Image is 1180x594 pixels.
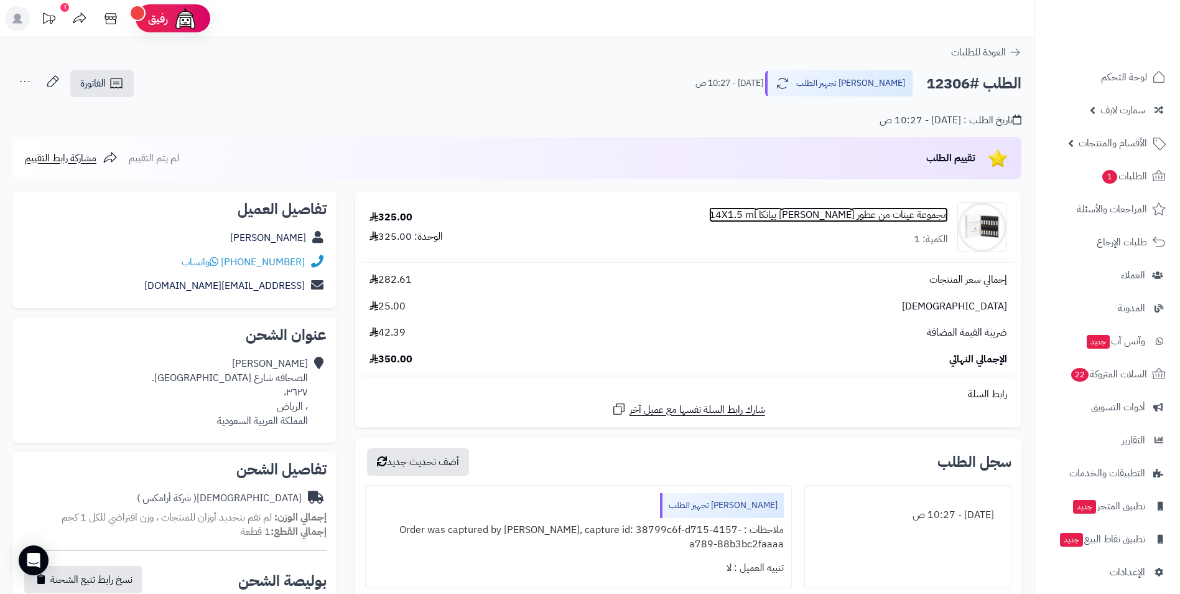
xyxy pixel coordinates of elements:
[1042,161,1173,191] a: الطلبات1
[369,230,443,244] div: الوحدة: 325.00
[1072,497,1145,515] span: تطبيق المتجر
[1069,464,1145,482] span: التطبيقات والخدمات
[148,11,168,26] span: رفيق
[1101,68,1147,86] span: لوحة التحكم
[937,455,1011,469] h3: سجل الطلب
[50,572,132,587] span: نسخ رابط تتبع الشحنة
[1042,524,1173,554] a: تطبيق نقاط البيعجديد
[1122,431,1145,449] span: التقارير
[137,491,302,506] div: [DEMOGRAPHIC_DATA]
[926,71,1021,97] h2: الطلب #12306
[1070,365,1147,383] span: السلات المتروكة
[611,402,765,417] a: شارك رابط السلة نفسها مع عميل آخر
[1079,134,1147,152] span: الأقسام والمنتجات
[1042,491,1173,521] a: تطبيق المتجرجديد
[360,387,1016,402] div: رابط السلة
[152,357,308,428] div: [PERSON_NAME] الصحافه شارع [GEOGRAPHIC_DATA]. ٣٦٢٧، ، الرياض المملكة العربية السعودية
[1042,62,1173,92] a: لوحة التحكم
[1042,260,1173,290] a: العملاء
[709,208,948,222] a: مجموعة عينات من عطور [PERSON_NAME] بيانكا 14X1.5 ml
[373,518,784,557] div: ملاحظات : Order was captured by [PERSON_NAME], capture id: 38799c6f-d715-4157-a789-88b3bc2faaaa
[765,70,913,97] button: [PERSON_NAME] تجهيز الطلب
[914,232,948,247] div: الكمية: 1
[369,299,406,314] span: 25.00
[241,524,327,539] small: 1 قطعة
[80,76,106,91] span: الفاتورة
[182,255,218,270] a: واتساب
[695,77,763,90] small: [DATE] - 10:27 ص
[951,45,1021,60] a: العودة للطلبات
[33,6,64,34] a: تحديثات المنصة
[369,273,412,287] span: 282.61
[926,151,975,166] span: تقييم الطلب
[19,545,49,575] div: Open Intercom Messenger
[274,510,327,525] strong: إجمالي الوزن:
[230,230,306,245] a: [PERSON_NAME]
[880,113,1021,128] div: تاريخ الطلب : [DATE] - 10:27 ص
[1071,367,1090,382] span: 22
[660,493,784,518] div: [PERSON_NAME] تجهيز الطلب
[221,255,305,270] a: [PHONE_NUMBER]
[1042,392,1173,422] a: أدوات التسويق
[1087,335,1110,349] span: جديد
[1097,233,1147,251] span: طلبات الإرجاع
[949,352,1007,367] span: الإجمالي النهائي
[70,70,134,97] a: الفاتورة
[951,45,1006,60] span: العودة للطلبات
[927,326,1007,340] span: ضريبة القيمة المضافة
[1085,332,1145,350] span: وآتس آب
[902,299,1007,314] span: [DEMOGRAPHIC_DATA]
[629,403,765,417] span: شارك رابط السلة نفسها مع عميل آخر
[1091,398,1145,416] span: أدوات التسويق
[1042,458,1173,488] a: التطبيقات والخدمات
[1121,266,1145,284] span: العملاء
[238,573,327,588] h2: بوليصة الشحن
[62,510,272,525] span: لم تقم بتحديد أوزان للمنتجات ، وزن افتراضي للكل 1 كجم
[25,151,96,166] span: مشاركة رابط التقييم
[1042,359,1173,389] a: السلات المتروكة22
[958,202,1006,252] img: 1737480580-c72c4b_cdeab6afd5a342e292ae3aaf96e8502c~mv2-90x90.jpg
[1042,425,1173,455] a: التقارير
[173,6,198,31] img: ai-face.png
[373,556,784,580] div: تنبيه العميل : لا
[1101,167,1147,185] span: الطلبات
[24,566,142,593] button: نسخ رابط تتبع الشحنة
[271,524,327,539] strong: إجمالي القطع:
[1095,10,1168,36] img: logo-2.png
[1060,533,1083,547] span: جديد
[367,448,469,476] button: أضف تحديث جديد
[369,210,412,225] div: 325.00
[1042,326,1173,356] a: وآتس آبجديد
[144,278,305,293] a: [EMAIL_ADDRESS][DOMAIN_NAME]
[1102,169,1118,184] span: 1
[1100,101,1145,119] span: سمارت لايف
[22,462,327,477] h2: تفاصيل الشحن
[129,151,179,166] span: لم يتم التقييم
[1077,200,1147,218] span: المراجعات والأسئلة
[1059,530,1145,548] span: تطبيق نقاط البيع
[1110,563,1145,581] span: الإعدادات
[1118,299,1145,317] span: المدونة
[1042,557,1173,587] a: الإعدادات
[25,151,118,166] a: مشاركة رابط التقييم
[137,491,197,506] span: ( شركة أرامكس )
[1042,293,1173,323] a: المدونة
[369,352,412,367] span: 350.00
[60,3,69,12] div: 1
[812,503,1003,527] div: [DATE] - 10:27 ص
[22,202,327,217] h2: تفاصيل العميل
[1042,227,1173,257] a: طلبات الإرجاع
[1042,194,1173,224] a: المراجعات والأسئلة
[1073,500,1096,514] span: جديد
[929,273,1007,287] span: إجمالي سعر المنتجات
[22,328,327,342] h2: عنوان الشحن
[369,326,406,340] span: 42.39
